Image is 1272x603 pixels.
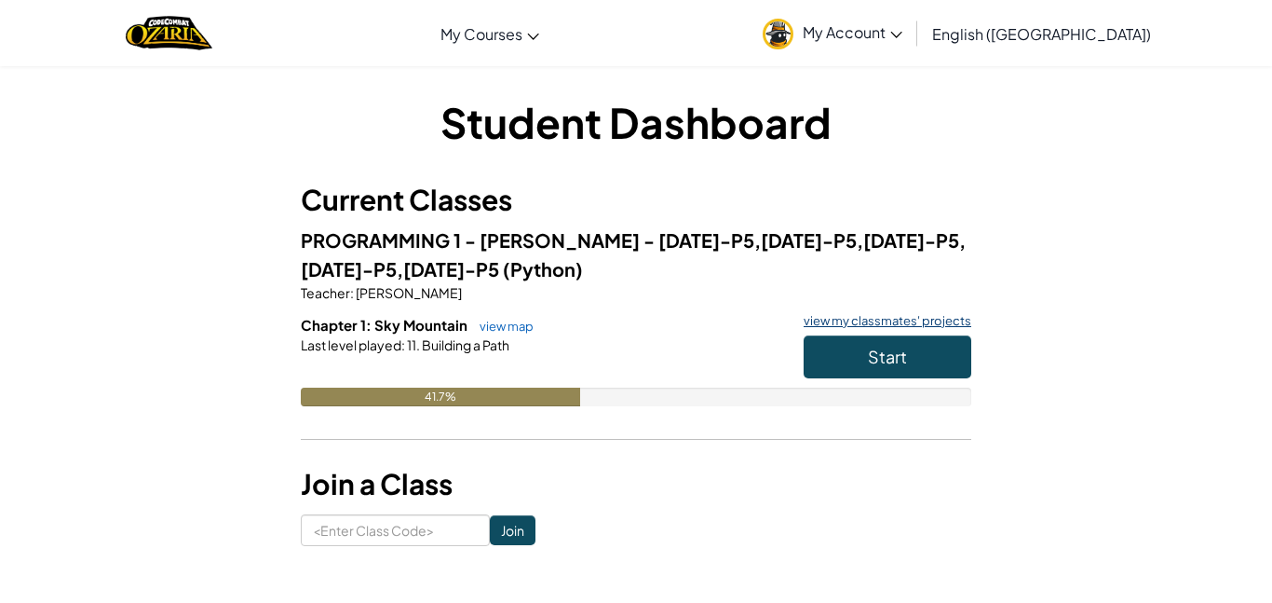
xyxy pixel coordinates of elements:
a: view my classmates' projects [794,315,971,327]
h3: Join a Class [301,463,971,505]
img: Home [126,14,212,52]
input: Join [490,515,535,545]
a: My Courses [431,8,548,59]
span: Chapter 1: Sky Mountain [301,316,470,334]
span: Teacher [301,284,350,301]
span: PROGRAMMING 1 - [PERSON_NAME] - [DATE]-P5,[DATE]-P5,[DATE]-P5,[DATE]-P5,[DATE]-P5 [301,228,966,281]
span: Building a Path [420,336,509,353]
h3: Current Classes [301,179,971,221]
a: English ([GEOGRAPHIC_DATA]) [923,8,1160,59]
span: English ([GEOGRAPHIC_DATA]) [932,24,1151,44]
span: My Account [803,22,902,42]
span: Start [868,346,907,367]
span: : [401,336,405,353]
span: 11. [405,336,420,353]
span: : [350,284,354,301]
a: Ozaria by CodeCombat logo [126,14,212,52]
input: <Enter Class Code> [301,514,490,546]
div: 41.7% [301,388,580,406]
img: avatar [763,19,793,49]
a: view map [470,319,534,334]
span: (Python) [503,257,583,281]
span: My Courses [440,24,522,44]
span: Last level played [301,336,401,353]
span: [PERSON_NAME] [354,284,462,301]
h1: Student Dashboard [301,93,971,151]
button: Start [804,336,971,378]
a: My Account [753,4,912,62]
